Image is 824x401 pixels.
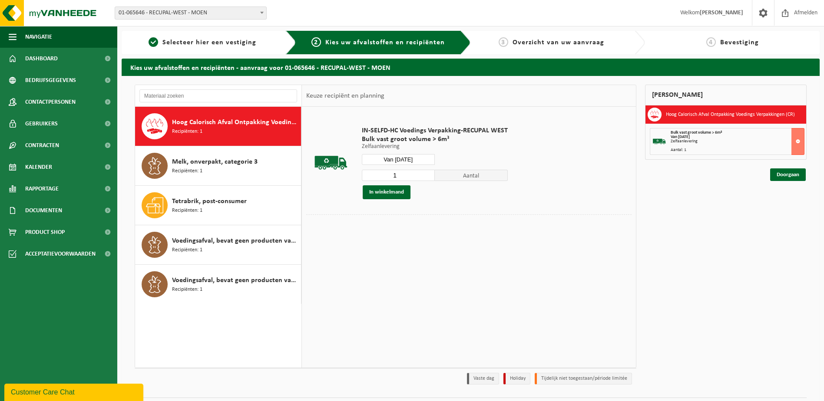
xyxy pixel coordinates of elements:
span: 01-065646 - RECUPAL-WEST - MOEN [115,7,266,19]
span: Contracten [25,135,59,156]
button: In winkelmand [363,185,410,199]
span: Voedingsafval, bevat geen producten van dierlijke oorsprong, gemengde verpakking (exclusief glas) [172,236,299,246]
span: Recipiënten: 1 [172,246,202,254]
span: Hoog Calorisch Afval Ontpakking Voedings Verpakkingen (CR) [172,117,299,128]
span: 01-065646 - RECUPAL-WEST - MOEN [115,7,267,20]
span: 2 [311,37,321,47]
button: Voedingsafval, bevat geen producten van dierlijke oorsprong, onverpakt Recipiënten: 1 [135,265,301,304]
h3: Hoog Calorisch Afval Ontpakking Voedings Verpakkingen (CR) [666,108,795,122]
span: 3 [499,37,508,47]
span: Bulk vast groot volume > 6m³ [362,135,508,144]
div: Aantal: 1 [671,148,804,152]
button: Melk, onverpakt, categorie 3 Recipiënten: 1 [135,146,301,186]
span: Gebruikers [25,113,58,135]
input: Materiaal zoeken [139,89,297,102]
span: Voedingsafval, bevat geen producten van dierlijke oorsprong, onverpakt [172,275,299,286]
div: Zelfaanlevering [671,139,804,144]
span: IN-SELFD-HC Voedings Verpakking-RECUPAL WEST [362,126,508,135]
a: Doorgaan [770,168,806,181]
span: Rapportage [25,178,59,200]
span: Bedrijfsgegevens [25,69,76,91]
li: Tijdelijk niet toegestaan/période limitée [535,373,632,385]
span: Bevestiging [720,39,759,46]
span: Navigatie [25,26,52,48]
span: 1 [149,37,158,47]
span: Melk, onverpakt, categorie 3 [172,157,258,167]
span: Acceptatievoorwaarden [25,243,96,265]
span: Recipiënten: 1 [172,207,202,215]
span: Kalender [25,156,52,178]
div: [PERSON_NAME] [645,85,807,105]
span: Tetrabrik, post-consumer [172,196,247,207]
span: 4 [706,37,716,47]
input: Selecteer datum [362,154,435,165]
span: Aantal [435,170,508,181]
h2: Kies uw afvalstoffen en recipiënten - aanvraag voor 01-065646 - RECUPAL-WEST - MOEN [122,59,820,76]
span: Kies uw afvalstoffen en recipiënten [325,39,445,46]
iframe: chat widget [4,382,145,401]
strong: [PERSON_NAME] [700,10,743,16]
span: Recipiënten: 1 [172,128,202,136]
span: Selecteer hier een vestiging [162,39,256,46]
a: 1Selecteer hier een vestiging [126,37,279,48]
div: Keuze recipiënt en planning [302,85,389,107]
button: Hoog Calorisch Afval Ontpakking Voedings Verpakkingen (CR) Recipiënten: 1 [135,107,301,146]
button: Tetrabrik, post-consumer Recipiënten: 1 [135,186,301,225]
span: Dashboard [25,48,58,69]
strong: Van [DATE] [671,135,690,139]
li: Vaste dag [467,373,499,385]
span: Overzicht van uw aanvraag [513,39,604,46]
span: Recipiënten: 1 [172,286,202,294]
span: Product Shop [25,221,65,243]
p: Zelfaanlevering [362,144,508,150]
span: Contactpersonen [25,91,76,113]
button: Voedingsafval, bevat geen producten van dierlijke oorsprong, gemengde verpakking (exclusief glas)... [135,225,301,265]
span: Recipiënten: 1 [172,167,202,175]
li: Holiday [503,373,530,385]
span: Bulk vast groot volume > 6m³ [671,130,722,135]
span: Documenten [25,200,62,221]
